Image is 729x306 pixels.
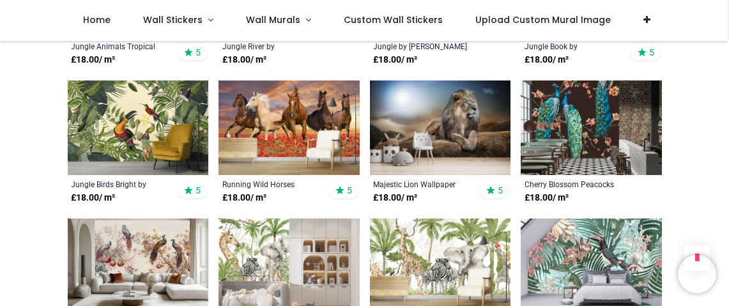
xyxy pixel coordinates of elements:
a: Jungle Animals Tropical Safari [72,41,178,51]
span: 5 [649,47,654,58]
strong: £ 18.00 / m² [525,54,569,66]
span: Wall Stickers [143,13,203,26]
strong: £ 18.00 / m² [374,54,418,66]
span: Wall Murals [246,13,300,26]
span: Home [83,13,111,26]
span: Upload Custom Mural Image [475,13,611,26]
span: 5 [196,185,201,196]
iframe: Brevo live chat [678,255,716,293]
a: Jungle by [PERSON_NAME] [374,41,480,51]
strong: £ 18.00 / m² [72,192,116,204]
span: 5 [196,47,201,58]
a: Cherry Blossom Peacocks Wallpaper [525,179,631,189]
a: Running Wild Horses Wallpaper [222,179,329,189]
strong: £ 18.00 / m² [222,54,266,66]
a: Jungle River by [PERSON_NAME] [222,41,329,51]
img: Cherry Blossom Peacocks Wall Mural Wallpaper [521,80,662,175]
span: 5 [347,185,352,196]
img: Jungle Birds Bright Wall Mural by Andrea Haase [68,80,209,175]
strong: £ 18.00 / m² [222,192,266,204]
span: 5 [498,185,503,196]
span: Custom Wall Stickers [344,13,443,26]
strong: £ 18.00 / m² [525,192,569,204]
a: Jungle Book by [PERSON_NAME] [525,41,631,51]
img: Running Wild Horses Wall Mural Wallpaper [219,80,360,175]
a: Jungle Birds Bright by [PERSON_NAME] [72,179,178,189]
strong: £ 18.00 / m² [374,192,418,204]
a: Majestic Lion Wallpaper [374,179,480,189]
img: Majestic Lion Wall Mural Wallpaper [370,80,511,175]
strong: £ 18.00 / m² [72,54,116,66]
